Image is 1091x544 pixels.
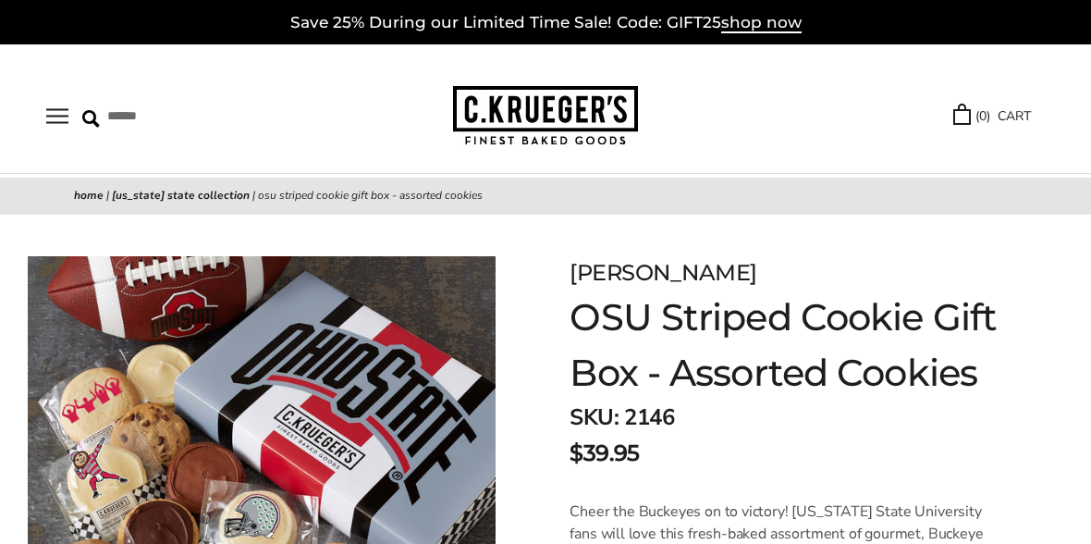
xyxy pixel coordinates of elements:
h1: OSU Striped Cookie Gift Box - Assorted Cookies [570,290,999,401]
a: [US_STATE] State Collection [112,188,250,203]
span: OSU Striped Cookie Gift Box - Assorted Cookies [258,188,483,203]
a: (0) CART [953,105,1031,127]
a: Home [74,188,104,203]
span: 2146 [624,402,674,432]
span: | [252,188,255,203]
span: shop now [721,13,802,33]
img: C.KRUEGER'S [453,86,638,146]
nav: breadcrumbs [74,187,1017,205]
span: | [106,188,109,203]
strong: SKU: [570,402,619,432]
iframe: Sign Up via Text for Offers [15,474,191,529]
button: Open navigation [46,108,68,124]
input: Search [82,102,288,130]
span: $39.95 [570,437,639,470]
a: Save 25% During our Limited Time Sale! Code: GIFT25shop now [290,13,802,33]
img: Search [82,110,100,128]
div: [PERSON_NAME] [570,256,999,290]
